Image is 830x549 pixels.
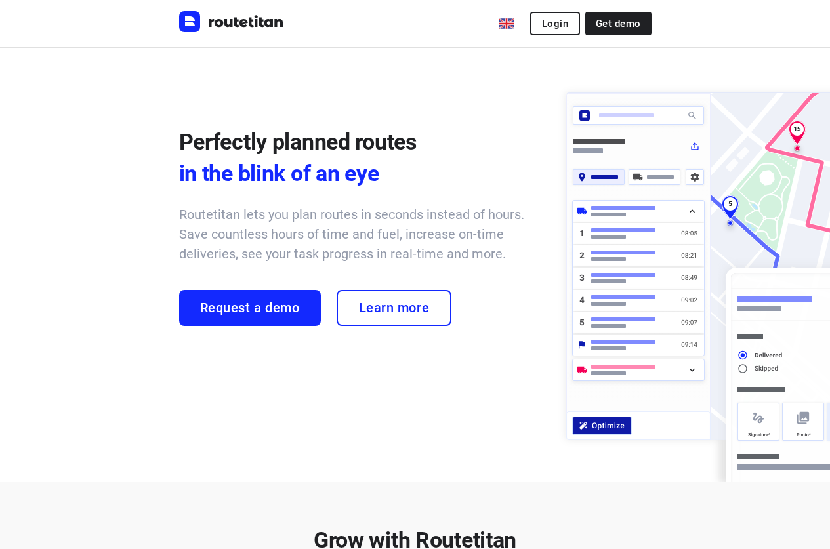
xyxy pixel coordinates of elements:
[179,157,540,189] span: in the blink of an eye
[179,290,321,326] a: Request a demo
[200,300,300,315] span: Request a demo
[359,300,430,315] span: Learn more
[542,18,568,29] span: Login
[179,11,284,35] a: Routetitan
[585,12,651,35] a: Get demo
[337,290,452,326] a: Learn more
[179,11,284,32] img: Routetitan logo
[179,205,540,264] h6: Routetitan lets you plan routes in seconds instead of hours. Save countless hours of time and fue...
[530,12,580,35] button: Login
[179,129,417,155] span: Perfectly planned routes
[596,18,640,29] span: Get demo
